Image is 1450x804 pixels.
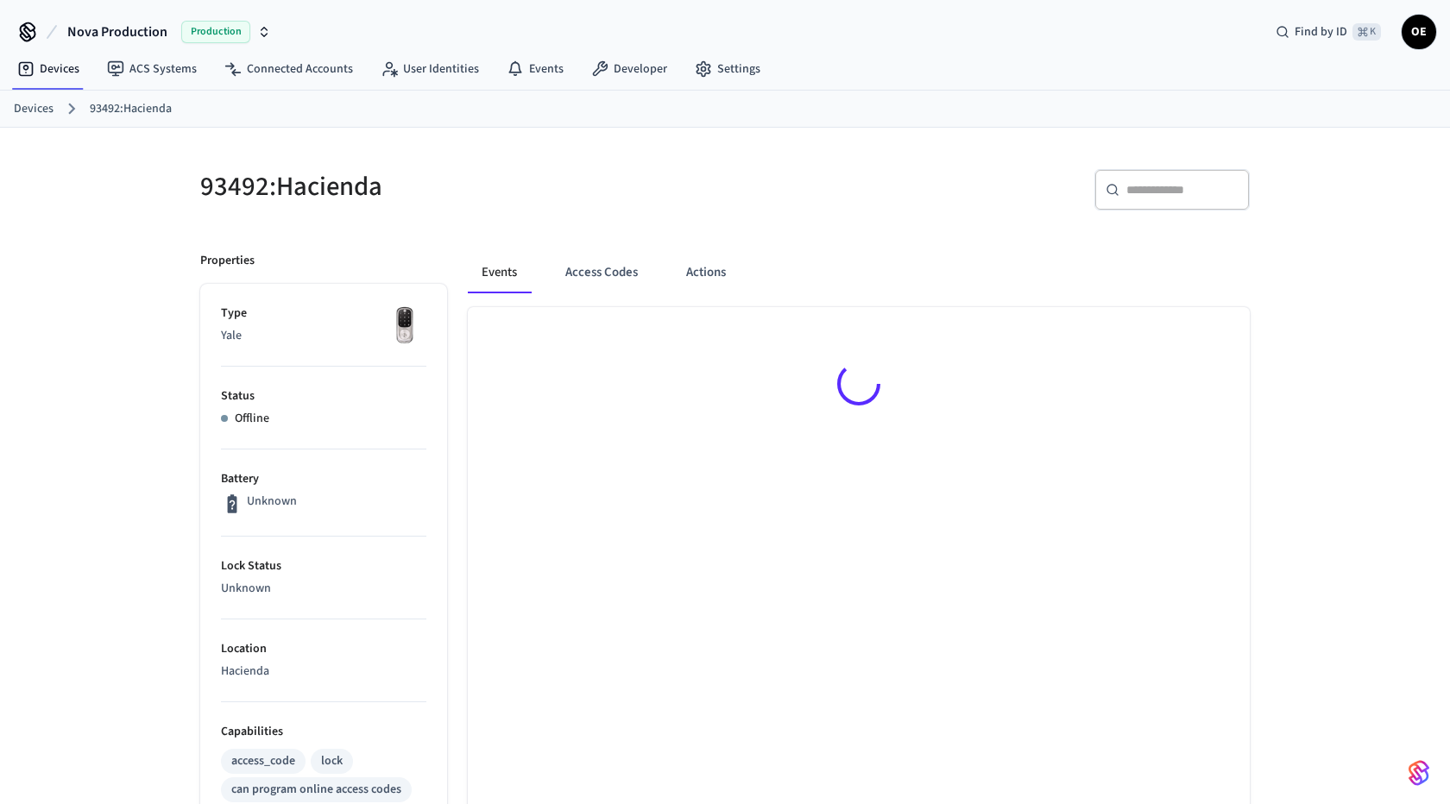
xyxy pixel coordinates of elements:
[221,723,426,741] p: Capabilities
[681,53,774,85] a: Settings
[1403,16,1434,47] span: OE
[1295,23,1347,41] span: Find by ID
[552,252,652,293] button: Access Codes
[221,470,426,488] p: Battery
[231,781,401,799] div: can program online access codes
[468,252,531,293] button: Events
[1409,759,1429,787] img: SeamLogoGradient.69752ec5.svg
[200,252,255,270] p: Properties
[221,557,426,575] p: Lock Status
[383,305,426,348] img: Yale Assure Touchscreen Wifi Smart Lock, Satin Nickel, Front
[221,640,426,658] p: Location
[493,53,577,85] a: Events
[577,53,681,85] a: Developer
[221,305,426,323] p: Type
[672,252,740,293] button: Actions
[468,252,1250,293] div: ant example
[93,53,211,85] a: ACS Systems
[90,100,172,118] a: 93492:Hacienda
[221,387,426,405] p: Status
[247,493,297,511] p: Unknown
[200,169,715,204] h5: 93492:Hacienda
[231,752,295,770] div: access_code
[3,53,93,85] a: Devices
[67,22,167,42] span: Nova Production
[321,752,343,770] div: lock
[235,410,269,428] p: Offline
[14,100,54,118] a: Devices
[1402,15,1436,49] button: OE
[221,580,426,598] p: Unknown
[1352,23,1381,41] span: ⌘ K
[367,53,493,85] a: User Identities
[181,21,250,43] span: Production
[1262,16,1395,47] div: Find by ID⌘ K
[221,327,426,345] p: Yale
[211,53,367,85] a: Connected Accounts
[221,663,426,681] p: Hacienda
